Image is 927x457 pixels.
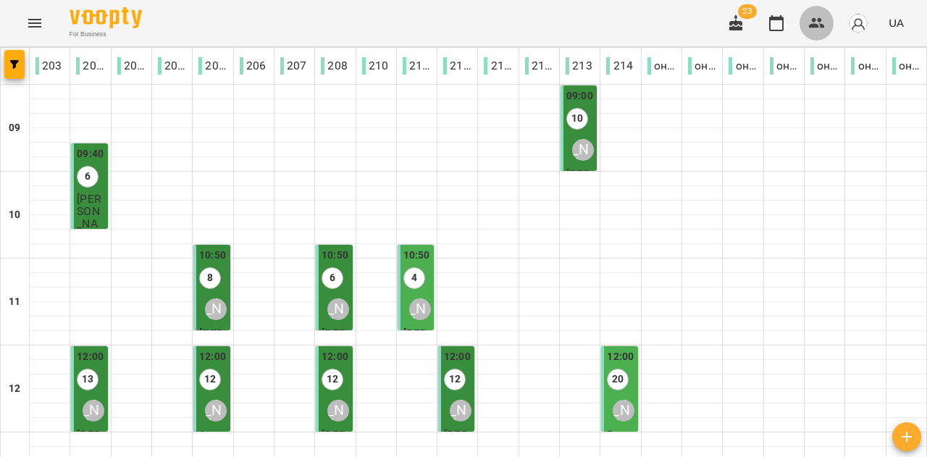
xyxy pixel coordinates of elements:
label: 20 [607,369,629,390]
p: 206 [240,57,267,75]
p: онл 3 [729,57,757,75]
label: 13 [77,369,98,390]
p: 211b [443,57,471,75]
label: 6 [322,267,343,289]
p: 212a [484,57,512,75]
div: Ірина Анайманович [613,400,634,422]
h6: 10 [9,207,20,223]
p: 205a [158,57,186,75]
div: Яна Мельніченко [327,298,349,320]
label: 4 [403,267,425,289]
p: онл 4 [770,57,798,75]
label: 12:00 [607,349,634,365]
label: 09:00 [566,88,593,104]
label: 12:00 [444,349,471,365]
p: 204b [117,57,146,75]
h6: 12 [9,381,20,397]
label: 12 [199,369,221,390]
label: 8 [199,267,221,289]
label: 12 [322,369,343,390]
label: 10:50 [403,248,430,264]
div: Каріна Григоренко [205,298,227,320]
p: 203 [35,57,62,75]
span: [PERSON_NAME] [77,192,101,243]
p: онл 7 [892,57,920,75]
p: 208 [321,57,348,75]
div: Аня Ткаченко [572,139,594,161]
button: Menu [17,6,52,41]
span: [PERSON_NAME] [403,327,428,378]
button: UA [883,9,910,36]
div: Єлизавета Шкляренко [409,298,431,320]
label: 12 [444,369,466,390]
p: онл 1 [647,57,676,75]
img: Voopty Logo [70,7,142,28]
label: 12:00 [199,349,226,365]
div: Діана Шемчук [450,400,471,422]
label: 6 [77,166,98,188]
p: 210 [362,57,389,75]
span: For Business [70,30,142,39]
p: 204а [76,57,104,75]
h6: 09 [9,120,20,136]
span: UA [889,15,904,30]
p: онл 5 [810,57,839,75]
span: [PERSON_NAME] [322,327,346,378]
label: 10:50 [322,248,348,264]
div: Каріна Григоренко [205,400,227,422]
p: 211a [403,57,431,75]
img: avatar_s.png [848,13,868,33]
p: 3 [199,429,227,441]
p: 205b [198,57,227,75]
p: 207 [280,57,307,75]
h6: 11 [9,294,20,310]
span: [PERSON_NAME] [199,327,224,378]
p: онл 2 [688,57,716,75]
button: Створити урок [892,422,921,451]
div: Ольга Односум [83,400,104,422]
label: 10:50 [199,248,226,264]
p: 214 [606,57,633,75]
span: 23 [738,4,757,19]
p: 213 [566,57,592,75]
p: 212b [525,57,553,75]
p: онл 6 [851,57,879,75]
label: 12:00 [77,349,104,365]
label: 12:00 [322,349,348,365]
label: 09:40 [77,146,104,162]
label: 10 [566,108,588,130]
div: Яна Мельніченко [327,400,349,422]
span: [PERSON_NAME] [566,167,591,219]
